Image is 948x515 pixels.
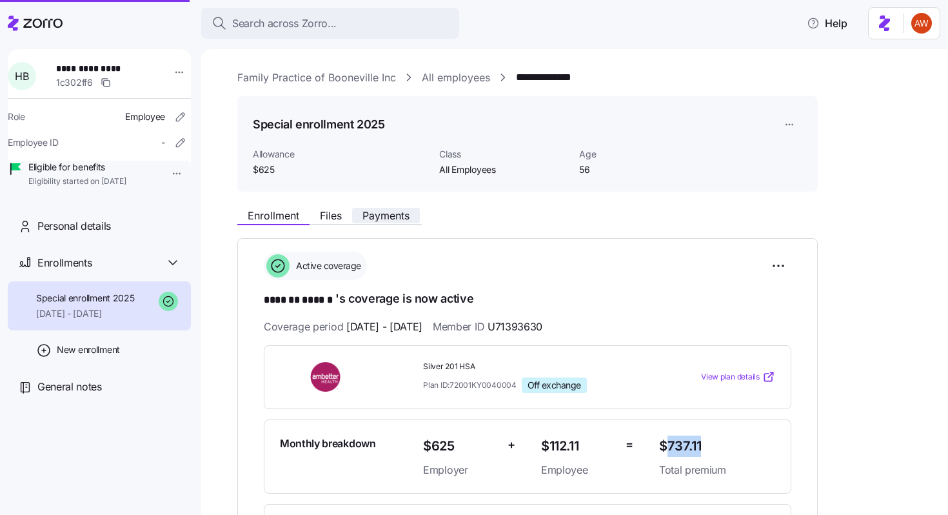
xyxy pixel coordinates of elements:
h1: Special enrollment 2025 [253,116,385,132]
span: Special enrollment 2025 [36,292,135,305]
span: Employer [423,462,497,478]
span: $625 [253,163,429,176]
span: Employee ID [8,136,59,149]
span: Active coverage [292,259,361,272]
span: + [508,436,515,454]
span: Payments [362,210,410,221]
span: Eligible for benefits [28,161,126,174]
span: U71393630 [488,319,542,335]
span: Employee [541,462,615,478]
span: Enrollment [248,210,299,221]
span: Role [8,110,25,123]
span: Age [579,148,709,161]
span: [DATE] - [DATE] [36,307,135,320]
span: Monthly breakdown [280,436,376,452]
span: - [161,136,165,149]
span: All Employees [439,163,569,176]
span: Search across Zorro... [232,15,337,32]
a: All employees [422,70,490,86]
span: H B [15,71,28,81]
span: 1c302ff6 [56,76,93,89]
span: $625 [423,436,497,457]
span: Enrollments [37,255,92,271]
span: Member ID [433,319,542,335]
h1: 's coverage is now active [264,290,791,308]
span: [DATE] - [DATE] [346,319,422,335]
button: Help [796,10,858,36]
span: Class [439,148,569,161]
span: General notes [37,379,102,395]
a: Family Practice of Booneville Inc [237,70,396,86]
span: Silver 201 HSA [423,361,649,372]
span: Total premium [659,462,775,478]
span: Allowance [253,148,429,161]
span: Coverage period [264,319,422,335]
span: $737.11 [659,436,775,457]
span: 56 [579,163,709,176]
span: $112.11 [541,436,615,457]
span: New enrollment [57,343,120,356]
span: Personal details [37,218,111,234]
img: Ambetter [280,362,373,392]
span: Help [807,15,847,31]
span: Employee [125,110,165,123]
button: Search across Zorro... [201,8,459,39]
span: Plan ID: 72001KY0040004 [423,379,517,390]
span: Eligibility started on [DATE] [28,176,126,187]
span: View plan details [701,371,760,383]
span: = [626,436,633,454]
img: 3c671664b44671044fa8929adf5007c6 [911,13,932,34]
span: Files [320,210,342,221]
span: Off exchange [528,379,581,391]
a: View plan details [701,370,775,383]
